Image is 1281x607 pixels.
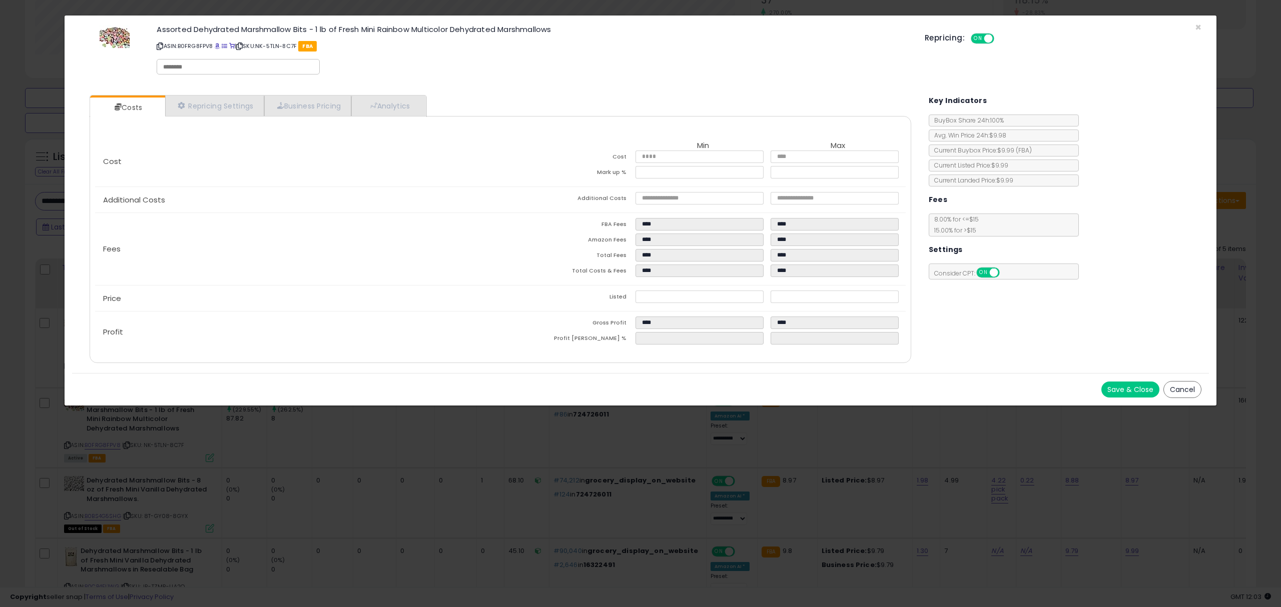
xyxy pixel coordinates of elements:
[1195,20,1201,34] span: ×
[771,141,906,150] th: Max
[998,268,1014,277] span: OFF
[500,332,635,347] td: Profit [PERSON_NAME] %
[500,249,635,264] td: Total Fees
[929,243,963,256] h5: Settings
[157,38,910,54] p: ASIN: B0FRG8FPV8 | SKU: NK-5TLN-8C7F
[929,146,1032,154] span: Current Buybox Price:
[929,116,1004,124] span: BuyBox Share 24h: 100%
[500,316,635,332] td: Gross Profit
[929,269,1013,277] span: Consider CPT:
[165,95,264,116] a: Repricing Settings
[95,196,500,204] p: Additional Costs
[929,193,948,206] h5: Fees
[215,42,220,50] a: BuyBox page
[157,25,910,33] h3: Assorted Dehydrated Marshmallow Bits - 1 lb of Fresh Mini Rainbow Multicolor Dehydrated Marshmallows
[635,141,771,150] th: Min
[993,34,1009,43] span: OFF
[95,294,500,302] p: Price
[351,95,425,116] a: Analytics
[929,94,987,107] h5: Key Indicators
[500,166,635,181] td: Mark up %
[500,233,635,249] td: Amazon Fees
[229,42,235,50] a: Your listing only
[929,131,1006,139] span: Avg. Win Price 24h: $9.98
[100,25,130,48] img: 41DY0btoVsL._SL60_.jpg
[1016,146,1032,154] span: ( FBA )
[500,218,635,233] td: FBA Fees
[298,41,317,51] span: FBA
[929,161,1008,169] span: Current Listed Price: $9.99
[95,328,500,336] p: Profit
[929,215,979,234] span: 8.00 % for <= $15
[972,34,984,43] span: ON
[997,146,1032,154] span: $9.99
[222,42,227,50] a: All offer listings
[925,34,965,42] h5: Repricing:
[500,290,635,306] td: Listed
[1163,381,1201,398] button: Cancel
[929,226,976,234] span: 15.00 % for > $15
[500,264,635,280] td: Total Costs & Fees
[500,150,635,166] td: Cost
[264,95,352,116] a: Business Pricing
[500,192,635,207] td: Additional Costs
[90,97,164,117] a: Costs
[95,245,500,253] p: Fees
[929,176,1013,184] span: Current Landed Price: $9.99
[977,268,990,277] span: ON
[95,157,500,165] p: Cost
[1101,381,1159,397] button: Save & Close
